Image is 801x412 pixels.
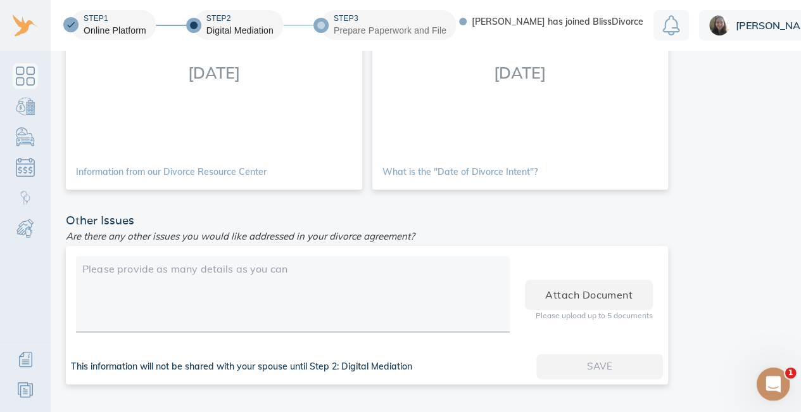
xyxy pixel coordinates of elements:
[472,17,643,26] span: [PERSON_NAME] has joined BlissDivorce
[61,226,673,246] div: Are there any other issues you would like addressed in your divorce agreement?
[382,167,538,176] a: What is the "Date of Divorce Intent"?
[757,368,790,401] iframe: Intercom live chat
[13,155,38,180] a: Debts & Obligations
[84,24,146,37] div: Online Platform
[13,377,38,402] a: Resources
[525,280,653,310] button: Attach Document
[13,63,38,89] a: Dashboard
[61,215,673,226] div: Other Issues
[334,13,446,24] div: Step 3
[13,185,38,210] a: Child Custody & Parenting
[709,15,729,35] img: d82899fec5517517f9fb60aa5c4ad7ea
[13,216,38,241] a: Child & Spousal Support
[206,13,274,24] div: Step 2
[206,24,274,37] div: Digital Mediation
[785,368,797,379] span: 1
[71,362,412,371] div: This information will not be shared with your spouse until Step 2: Digital Mediation
[545,286,633,304] span: Attach Document
[662,15,680,35] img: Notification
[84,13,146,24] div: Step 1
[13,124,38,150] a: Personal Possessions
[525,310,653,319] p: Please upload up to 5 documents
[13,94,38,119] a: Bank Accounts & Investments
[334,24,446,37] div: Prepare Paperwork and File
[76,167,267,176] a: Information from our Divorce Resource Center
[13,347,38,372] a: Additional Information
